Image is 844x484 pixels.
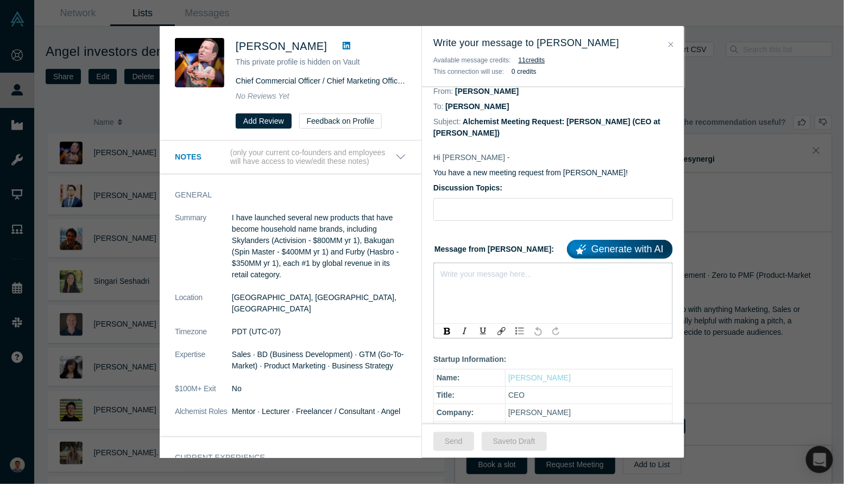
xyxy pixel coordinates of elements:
b: 0 credits [512,68,536,75]
div: Redo [549,326,563,336]
dt: Alchemist Roles [175,406,232,429]
button: Send [433,432,474,451]
h3: Notes [175,151,228,163]
dd: [PERSON_NAME] [455,87,519,95]
dd: [GEOGRAPHIC_DATA], [GEOGRAPHIC_DATA], [GEOGRAPHIC_DATA] [232,292,406,315]
span: No Reviews Yet [236,92,289,100]
div: Bold [440,326,454,336]
div: rdw-inline-control [438,326,493,336]
dd: Mentor · Lecturer · Freelancer / Consultant · Angel [232,406,406,417]
button: Saveto Draft [482,432,547,451]
dt: Expertise [175,349,232,383]
div: Unordered [513,326,527,336]
div: rdw-wrapper [433,263,673,324]
p: I have launched several new products that have become household name brands, including Skylanders... [232,212,406,281]
h3: Current Experience [175,452,391,463]
dt: Timezone [175,326,232,349]
h3: General [175,189,391,201]
a: Generate with AI [567,240,673,259]
button: 11credits [519,55,545,66]
div: rdw-editor [441,266,666,278]
div: Underline [476,326,490,336]
button: Close [665,39,677,51]
span: Available message credits: [433,56,511,64]
div: rdw-list-control [511,326,529,336]
h3: Write your message to [PERSON_NAME] [433,36,673,50]
dt: Summary [175,212,232,292]
label: Discussion Topics: [433,182,673,194]
span: Chief Commercial Officer / Chief Marketing Officer at [236,77,450,85]
dt: To: [433,101,444,112]
p: (only your current co-founders and employees will have access to view/edit these notes) [230,148,395,167]
button: Add Review [236,113,292,129]
dd: [PERSON_NAME] [445,102,509,111]
span: [PERSON_NAME] [236,40,327,52]
dd: Alchemist Meeting Request: [PERSON_NAME] (CEO at [PERSON_NAME]) [433,117,660,137]
p: Hi [PERSON_NAME] - [433,152,673,163]
div: Link [495,326,508,336]
dt: $100M+ Exit [175,383,232,406]
button: Notes (only your current co-founders and employees will have access to view/edit these notes) [175,148,406,167]
dt: Subject: [433,116,461,128]
dt: Location [175,292,232,326]
div: Italic [458,326,472,336]
span: This connection will use: [433,68,504,75]
img: Kenny Davis's Profile Image [175,38,224,87]
span: Sales · BD (Business Development) · GTM (Go-To-Market) · Product Marketing · Business Strategy [232,350,404,370]
div: rdw-history-control [529,326,565,336]
p: This private profile is hidden on Vault [236,56,406,68]
dt: From: [433,86,454,97]
dd: PDT (UTC-07) [232,326,406,337]
div: rdw-link-control [493,326,511,336]
p: You have a new meeting request from [PERSON_NAME]! [433,167,673,179]
div: Undo [531,326,545,336]
label: Message from [PERSON_NAME]: [433,236,673,259]
button: Feedback on Profile [299,113,382,129]
dd: No [232,383,406,394]
div: rdw-toolbar [433,323,673,339]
